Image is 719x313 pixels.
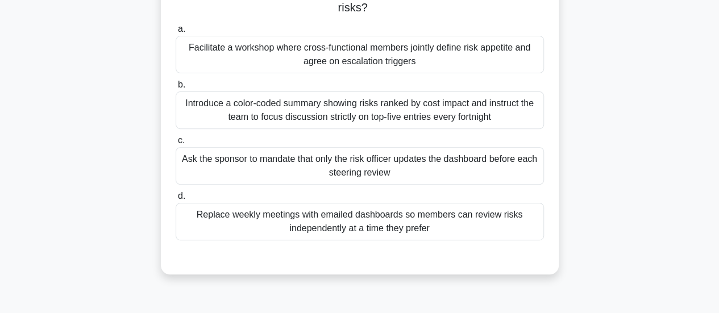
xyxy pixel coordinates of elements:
[176,147,544,185] div: Ask the sponsor to mandate that only the risk officer updates the dashboard before each steering ...
[176,91,544,129] div: Introduce a color-coded summary showing risks ranked by cost impact and instruct the team to focu...
[176,203,544,240] div: Replace weekly meetings with emailed dashboards so members can review risks independently at a ti...
[178,24,185,34] span: a.
[178,135,185,145] span: c.
[176,36,544,73] div: Facilitate a workshop where cross-functional members jointly define risk appetite and agree on es...
[178,80,185,89] span: b.
[178,191,185,201] span: d.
